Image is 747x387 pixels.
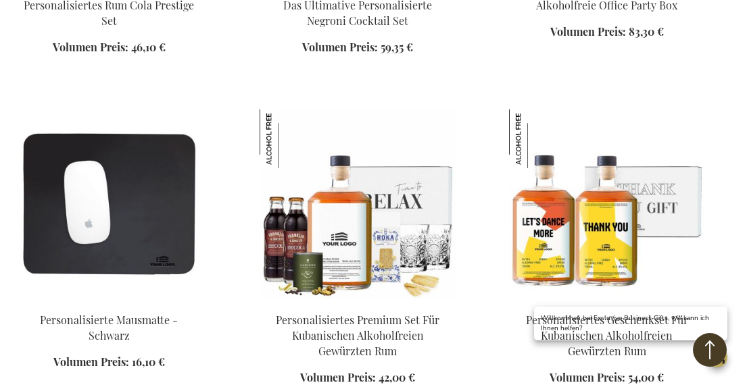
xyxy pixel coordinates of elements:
span: Volumen Preis: [550,24,626,38]
span: 42,00 € [379,370,415,384]
span: 54,00 € [628,370,664,384]
span: Volumen Preis: [302,40,378,54]
img: Personalisiertes Geschenkset Für Kubanischen Alkoholfreien Gewürzten Rum [509,109,705,299]
span: Volumen Preis: [53,40,128,54]
a: Personalised Non-Alcoholic Cuban Spiced Rum Premium Set Personalisiertes Premium Set Für Kubanisc... [260,296,456,309]
img: Personalised Leather Mouse Pad - Black [11,109,207,299]
a: Volumen Preis: 83,30 € [550,24,664,40]
span: Volumen Preis: [300,370,376,384]
a: Personalisierte Mausmatte - Schwarz [40,313,178,342]
a: Volumen Preis: 16,10 € [53,355,165,370]
img: Personalisiertes Geschenkset Für Kubanischen Alkoholfreien Gewürzten Rum [509,109,568,168]
a: Volumen Preis: 42,00 € [300,370,415,386]
span: Volumen Preis: [53,355,129,369]
span: Volumen Preis: [550,370,625,384]
span: 16,10 € [132,355,165,369]
a: Personalisiertes Geschenkset Für Kubanischen Alkoholfreien Gewürzten Rum Personalisiertes Geschen... [509,296,705,309]
img: Personalised Non-Alcoholic Cuban Spiced Rum Premium Set [260,109,456,299]
a: Volumen Preis: 46,10 € [53,40,166,55]
a: Personalisiertes Premium Set Für Kubanischen Alkoholfreien Gewürzten Rum [276,313,439,358]
img: Personalisiertes Premium Set Für Kubanischen Alkoholfreien Gewürzten Rum [260,109,318,168]
span: 59,35 € [381,40,413,54]
a: Personalised Leather Mouse Pad - Black [11,296,207,309]
span: 83,30 € [629,24,664,38]
a: Volumen Preis: 59,35 € [302,40,413,55]
span: 46,10 € [131,40,166,54]
a: Personalisiertes Geschenkset Für Kubanischen Alkoholfreien Gewürzten Rum [526,313,688,358]
a: Volumen Preis: 54,00 € [550,370,664,386]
